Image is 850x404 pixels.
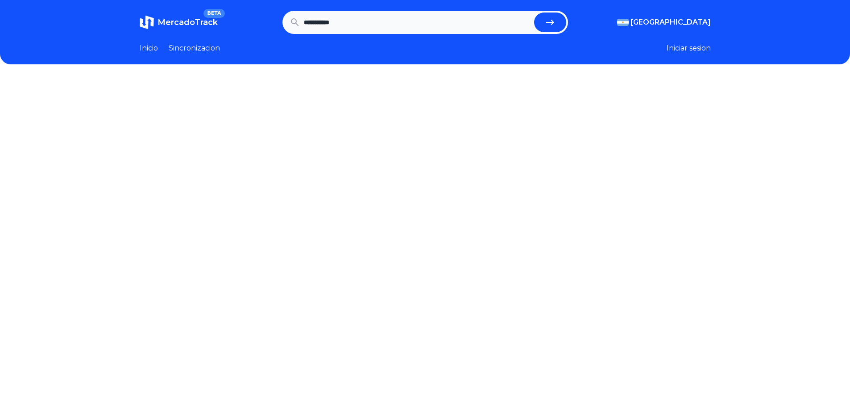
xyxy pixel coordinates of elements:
img: MercadoTrack [140,15,154,29]
span: MercadoTrack [158,17,218,27]
img: Argentina [617,19,629,26]
button: Iniciar sesion [667,43,711,54]
a: MercadoTrackBETA [140,15,218,29]
a: Sincronizacion [169,43,220,54]
span: BETA [203,9,224,18]
a: Inicio [140,43,158,54]
span: [GEOGRAPHIC_DATA] [630,17,711,28]
button: [GEOGRAPHIC_DATA] [617,17,711,28]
